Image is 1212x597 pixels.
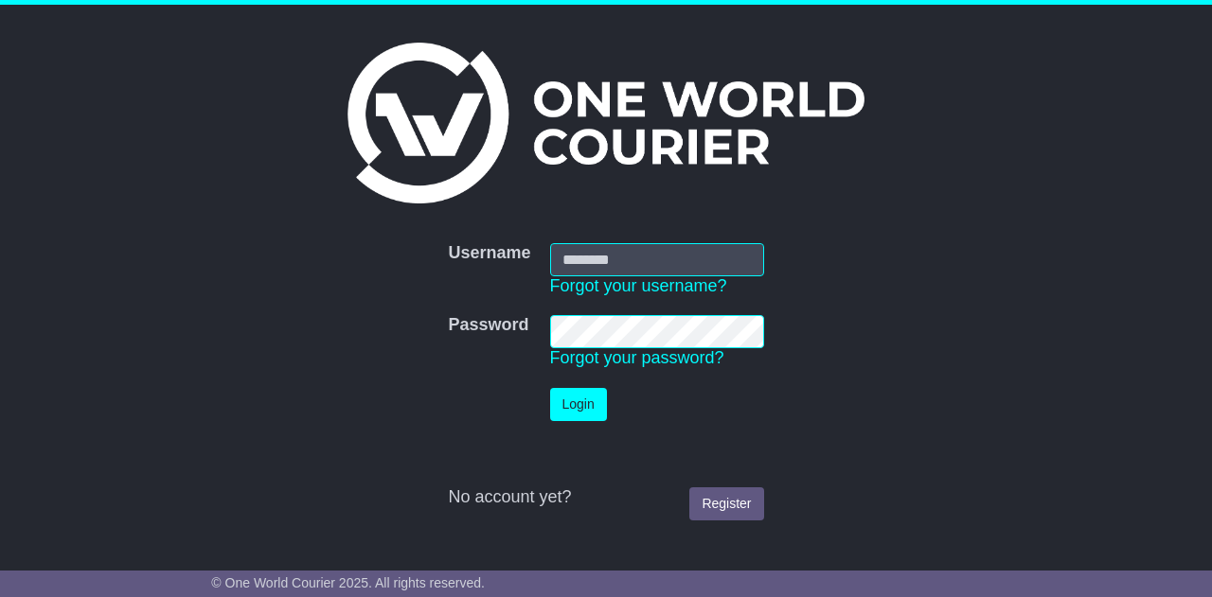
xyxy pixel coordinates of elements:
[448,315,528,336] label: Password
[550,348,724,367] a: Forgot your password?
[689,487,763,520] a: Register
[448,243,530,264] label: Username
[348,43,864,203] img: One World
[550,388,607,421] button: Login
[448,487,763,508] div: No account yet?
[550,276,727,295] a: Forgot your username?
[211,575,485,590] span: © One World Courier 2025. All rights reserved.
